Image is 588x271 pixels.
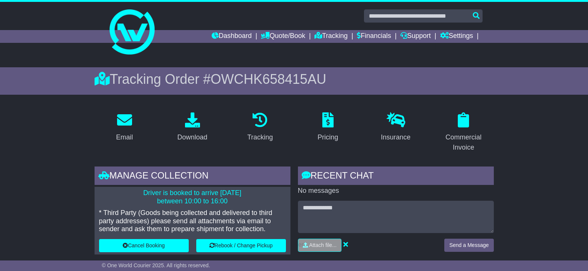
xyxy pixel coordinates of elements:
a: Settings [440,30,473,43]
div: Insurance [381,132,411,142]
div: Tracking Order # [95,71,494,87]
span: © One World Courier 2025. All rights reserved. [102,262,210,268]
button: Rebook / Change Pickup [196,239,286,252]
a: Tracking [242,110,278,145]
p: * Third Party (Goods being collected and delivered to third party addresses) please send all atta... [99,209,286,233]
a: Tracking [314,30,347,43]
a: Insurance [376,110,415,145]
button: Cancel Booking [99,239,189,252]
div: Email [116,132,133,142]
div: Commercial Invoice [438,132,489,153]
a: Support [400,30,431,43]
div: RECENT CHAT [298,167,494,187]
p: No messages [298,187,494,195]
a: Pricing [313,110,343,145]
div: Tracking [247,132,273,142]
a: Quote/Book [261,30,305,43]
a: Dashboard [212,30,252,43]
a: Download [172,110,212,145]
div: Manage collection [95,167,290,187]
button: Send a Message [444,239,493,252]
p: Driver is booked to arrive [DATE] between 10:00 to 16:00 [99,189,286,205]
span: OWCHK658415AU [211,71,326,87]
div: Pricing [317,132,338,142]
a: Commercial Invoice [433,110,494,155]
a: Email [111,110,138,145]
a: Financials [357,30,391,43]
div: Download [177,132,207,142]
